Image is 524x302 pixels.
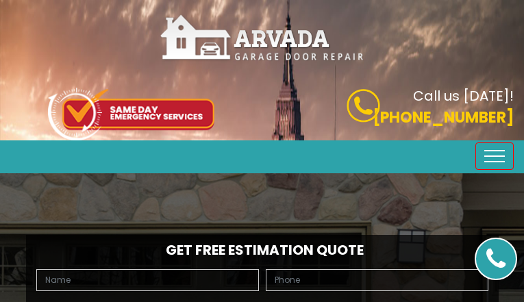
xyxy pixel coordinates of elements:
[266,269,488,291] input: Phone
[273,89,514,129] a: Call us [DATE]! [PHONE_NUMBER]
[475,142,514,170] button: Toggle navigation
[160,14,365,62] img: Arvada.png
[413,86,514,105] b: Call us [DATE]!
[33,242,492,258] h2: Get Free Estimation Quote
[273,106,514,129] p: [PHONE_NUMBER]
[36,269,259,291] input: Name
[48,88,214,140] img: icon-top.png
